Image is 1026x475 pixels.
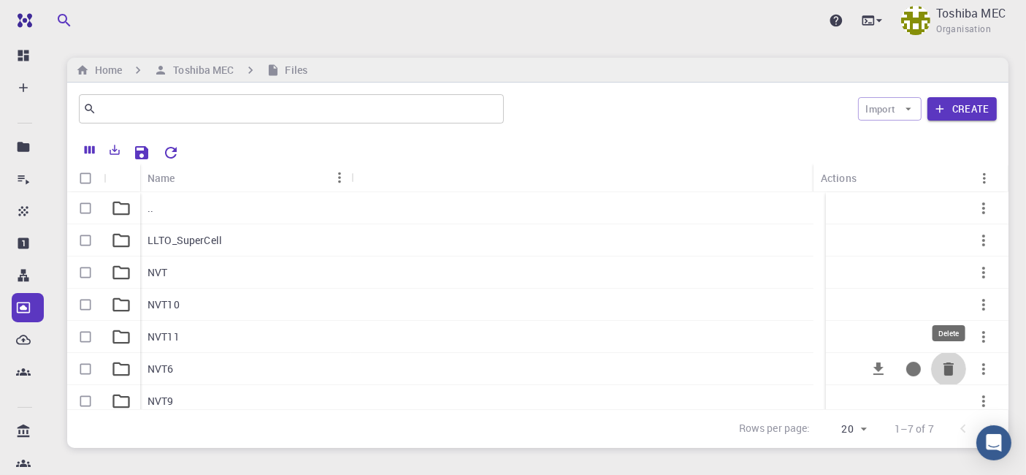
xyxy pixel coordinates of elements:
span: Support [28,10,80,23]
div: Actions [813,164,996,192]
div: Name [148,164,175,192]
p: LLTO_SuperCell [148,233,222,248]
div: Open Intercom Messenger [976,425,1011,460]
div: Icon [104,164,140,192]
div: Name [140,164,351,192]
button: Columns [77,138,102,161]
h6: Home [89,62,122,78]
button: Sort [175,166,199,189]
button: Create [927,97,997,121]
p: .. [148,201,153,216]
button: Delete [931,351,966,387]
nav: breadcrumb [73,62,310,78]
div: Actions [821,164,857,192]
div: 20 [816,419,871,440]
p: Rows per page: [739,421,811,438]
button: Download [861,351,896,387]
p: NVT10 [148,297,180,312]
button: Menu [328,166,351,189]
button: Import [858,97,922,121]
img: Toshiba MEC [901,6,930,35]
h6: Toshiba MEC [167,62,234,78]
p: NVT [148,265,167,280]
button: Copy path [896,351,931,387]
button: Menu [973,167,996,190]
p: 1–7 of 7 [895,422,934,436]
img: logo [12,13,32,28]
p: NVT9 [148,394,174,408]
button: Export [102,138,127,161]
p: NVT11 [148,330,180,344]
button: Reset Explorer Settings [156,138,185,167]
h6: Files [280,62,308,78]
p: NVT6 [148,362,174,376]
p: Toshiba MEC [936,4,1006,22]
span: Organisation [936,22,991,37]
button: Save Explorer Settings [127,138,156,167]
